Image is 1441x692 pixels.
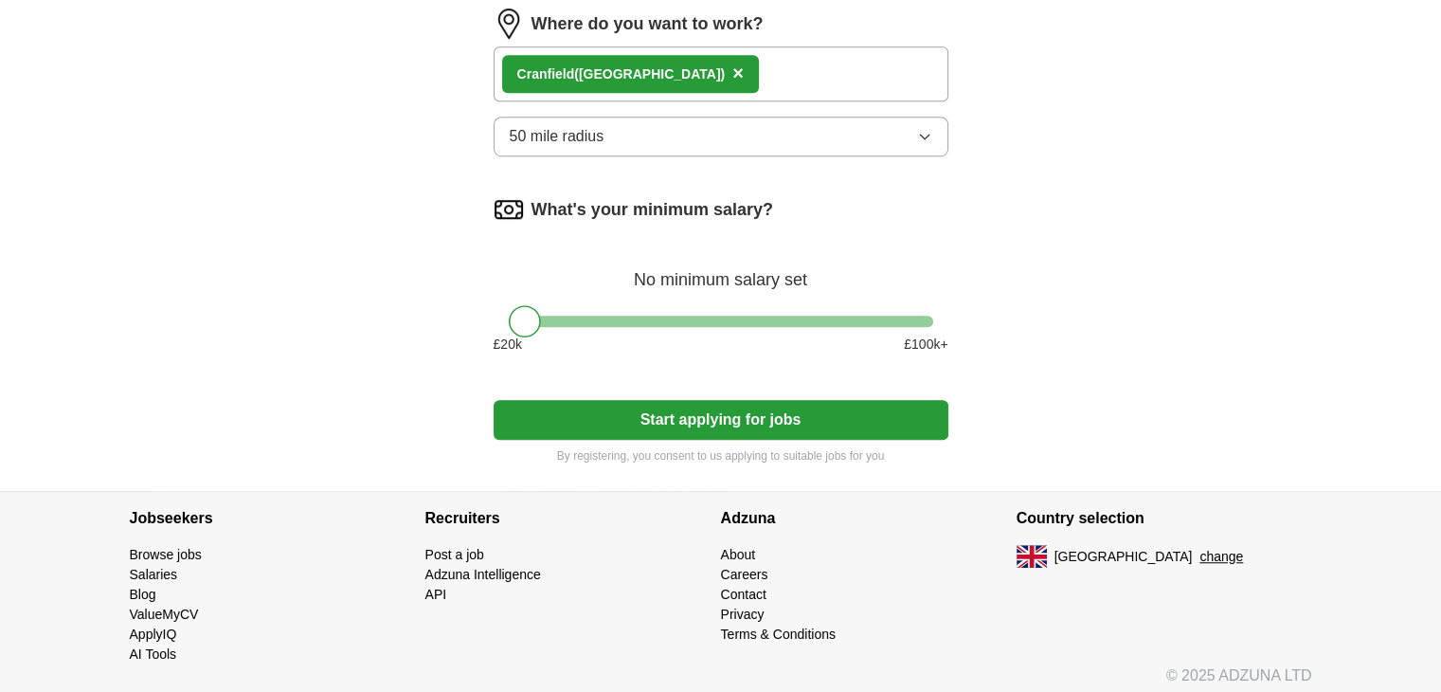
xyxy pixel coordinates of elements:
[494,194,524,225] img: salary.png
[130,567,178,582] a: Salaries
[425,547,484,562] a: Post a job
[1199,547,1243,567] button: change
[721,607,765,622] a: Privacy
[721,547,756,562] a: About
[1017,492,1312,545] h4: Country selection
[721,567,768,582] a: Careers
[721,587,766,602] a: Contact
[130,646,177,662] a: AI Tools
[130,587,156,602] a: Blog
[531,197,773,223] label: What's your minimum salary?
[494,447,948,464] p: By registering, you consent to us applying to suitable jobs for you
[1017,545,1047,568] img: UK flag
[732,60,744,88] button: ×
[510,125,604,148] span: 50 mile radius
[494,117,948,156] button: 50 mile radius
[721,627,836,642] a: Terms & Conditions
[494,9,524,39] img: location.png
[425,567,541,582] a: Adzuna Intelligence
[130,607,199,622] a: ValueMyCV
[494,247,948,293] div: No minimum salary set
[531,11,764,37] label: Where do you want to work?
[517,64,726,84] div: eld
[517,66,555,82] strong: Cranfi
[130,627,177,642] a: ApplyIQ
[425,587,447,602] a: API
[732,63,744,83] span: ×
[904,335,947,355] span: £ 100 k+
[574,66,725,82] span: ([GEOGRAPHIC_DATA])
[494,335,522,355] span: £ 20 k
[130,547,202,562] a: Browse jobs
[1054,547,1193,567] span: [GEOGRAPHIC_DATA]
[494,400,948,440] button: Start applying for jobs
